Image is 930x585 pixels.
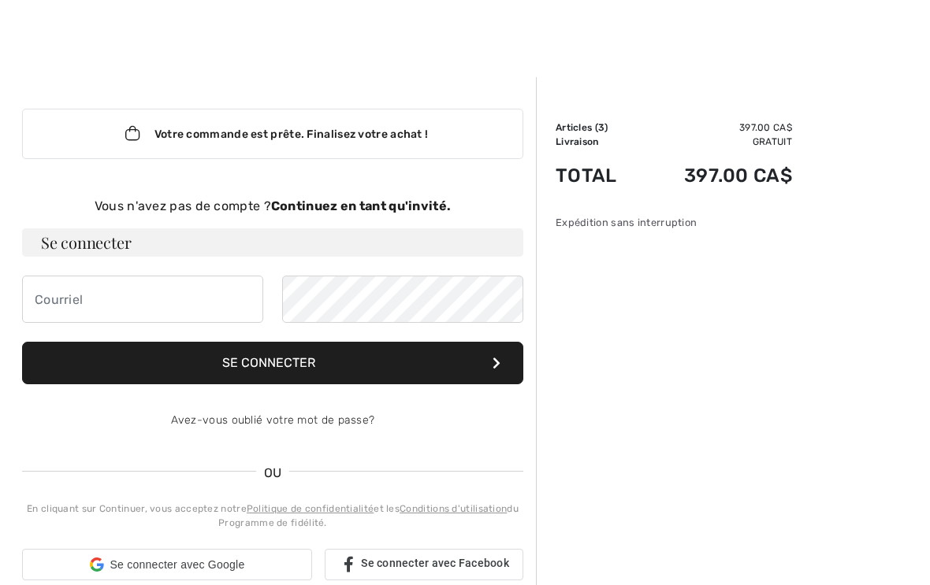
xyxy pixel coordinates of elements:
[325,549,523,580] a: Se connecter avec Facebook
[22,549,312,580] div: Se connecter avec Google
[256,464,290,483] span: OU
[556,215,792,230] div: Expédition sans interruption
[22,502,523,530] div: En cliquant sur Continuer, vous acceptez notre et les du Programme de fidélité.
[271,198,451,213] strong: Continuez en tant qu'invité.
[22,109,523,159] div: Votre commande est prête. Finalisez votre achat !
[22,228,523,257] h3: Se connecter
[247,503,374,514] a: Politique de confidentialité
[556,149,641,202] td: Total
[361,557,509,569] span: Se connecter avec Facebook
[598,122,604,133] span: 3
[22,197,523,216] div: Vous n'avez pas de compte ?
[171,413,375,427] a: Avez-vous oublié votre mot de passe?
[400,503,507,514] a: Conditions d'utilisation
[22,276,263,323] input: Courriel
[556,120,641,135] td: Articles ( )
[22,342,523,384] button: Se connecter
[110,557,245,573] span: Se connecter avec Google
[556,135,641,149] td: Livraison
